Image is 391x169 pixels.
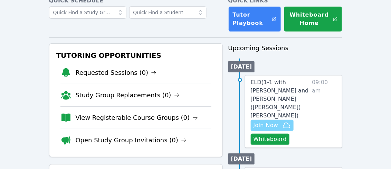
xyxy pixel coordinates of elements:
[251,120,294,131] button: Join Now
[312,78,336,145] span: 09:00 am
[228,6,282,32] a: Tutor Playbook
[228,61,255,72] li: [DATE]
[284,6,342,32] button: Whiteboard Home
[228,43,342,53] h3: Upcoming Sessions
[76,113,198,123] a: View Registerable Course Groups (0)
[76,68,157,78] a: Requested Sessions (0)
[55,49,217,62] h3: Tutoring Opportunities
[251,78,309,120] a: ELD(1-1 with [PERSON_NAME] and [PERSON_NAME] ([PERSON_NAME]) [PERSON_NAME])
[228,153,255,164] li: [DATE]
[76,135,187,145] a: Open Study Group Invitations (0)
[76,90,180,100] a: Study Group Replacements (0)
[251,134,290,145] button: Whiteboard
[251,79,309,119] span: ELD ( 1-1 with [PERSON_NAME] and [PERSON_NAME] ([PERSON_NAME]) [PERSON_NAME] )
[254,121,278,130] span: Join Now
[129,6,207,19] input: Quick Find a Student
[49,6,126,19] input: Quick Find a Study Group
